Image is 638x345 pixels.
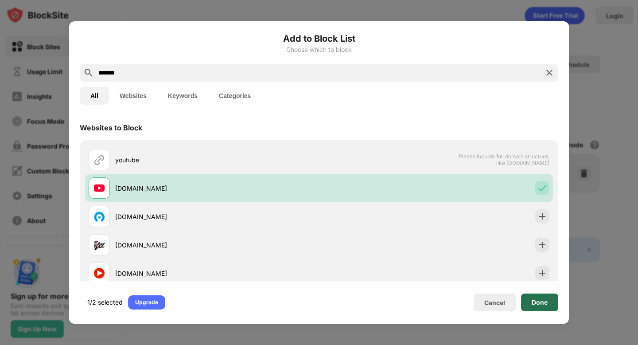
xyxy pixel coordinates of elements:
[94,211,105,222] img: favicons
[94,183,105,193] img: favicons
[80,32,558,45] h6: Add to Block List
[94,239,105,250] img: favicons
[544,67,555,78] img: search-close
[115,212,319,221] div: [DOMAIN_NAME]
[115,269,319,278] div: [DOMAIN_NAME]
[532,299,548,306] div: Done
[80,46,558,53] div: Choose which to block
[115,184,319,193] div: [DOMAIN_NAME]
[157,87,208,105] button: Keywords
[115,240,319,250] div: [DOMAIN_NAME]
[80,123,142,132] div: Websites to Block
[109,87,157,105] button: Websites
[484,299,505,306] div: Cancel
[80,87,109,105] button: All
[94,154,105,165] img: url.svg
[458,153,549,166] span: Please include full domain structure, like [DOMAIN_NAME]
[83,67,94,78] img: search.svg
[135,298,158,307] div: Upgrade
[208,87,261,105] button: Categories
[87,298,123,307] div: 1/2 selected
[115,155,319,165] div: youtube
[94,268,105,278] img: favicons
